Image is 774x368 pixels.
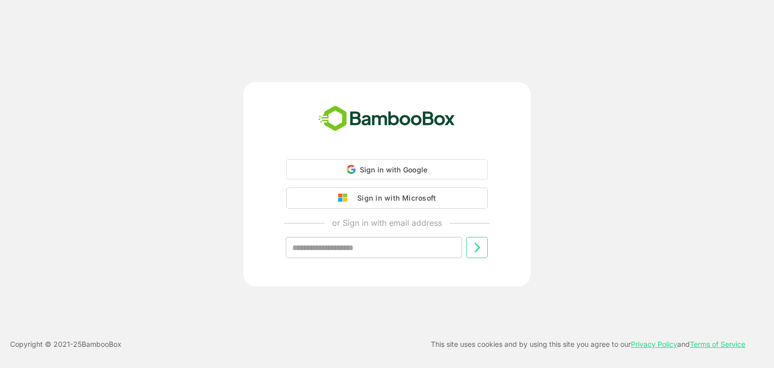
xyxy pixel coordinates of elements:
[286,159,488,179] div: Sign in with Google
[690,340,745,348] a: Terms of Service
[332,217,442,229] p: or Sign in with email address
[631,340,677,348] a: Privacy Policy
[431,338,745,350] p: This site uses cookies and by using this site you agree to our and
[360,165,428,174] span: Sign in with Google
[286,188,488,209] button: Sign in with Microsoft
[352,192,436,205] div: Sign in with Microsoft
[313,102,461,136] img: bamboobox
[338,194,352,203] img: google
[10,338,121,350] p: Copyright © 2021- 25 BambooBox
